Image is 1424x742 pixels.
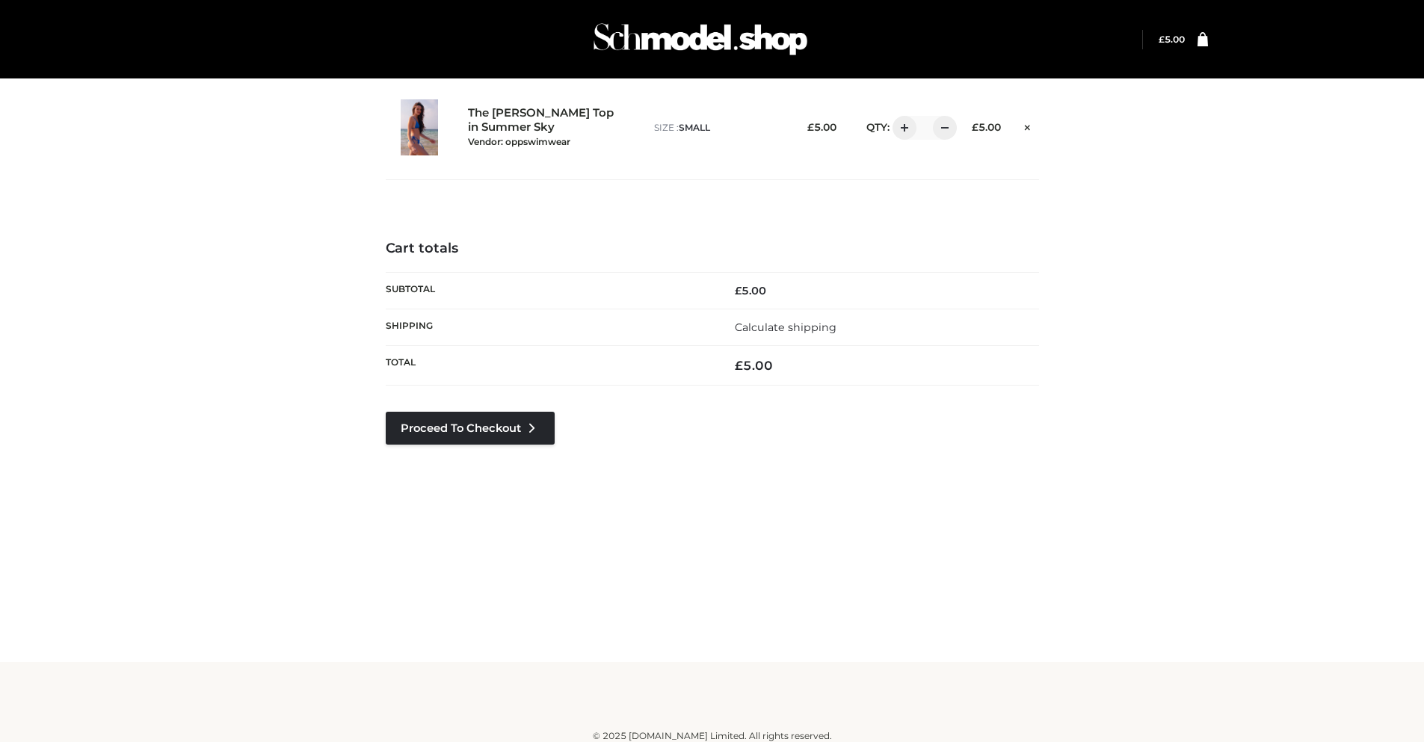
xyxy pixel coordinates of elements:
[735,284,742,297] span: £
[468,136,570,147] small: Vendor: oppswimwear
[972,121,978,133] span: £
[1159,34,1185,45] bdi: 5.00
[807,121,814,133] span: £
[468,106,622,148] a: The [PERSON_NAME] Top in Summer SkyVendor: oppswimwear
[386,412,555,445] a: Proceed to Checkout
[735,358,773,373] bdi: 5.00
[588,10,813,69] img: Schmodel Admin 964
[386,272,712,309] th: Subtotal
[735,358,743,373] span: £
[679,122,710,133] span: SMALL
[386,346,712,386] th: Total
[1159,34,1165,45] span: £
[851,116,946,140] div: QTY:
[735,321,836,334] a: Calculate shipping
[654,121,782,135] p: size :
[807,121,836,133] bdi: 5.00
[386,241,1039,257] h4: Cart totals
[735,284,766,297] bdi: 5.00
[1159,34,1185,45] a: £5.00
[972,121,1001,133] bdi: 5.00
[1016,116,1038,135] a: Remove this item
[386,309,712,345] th: Shipping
